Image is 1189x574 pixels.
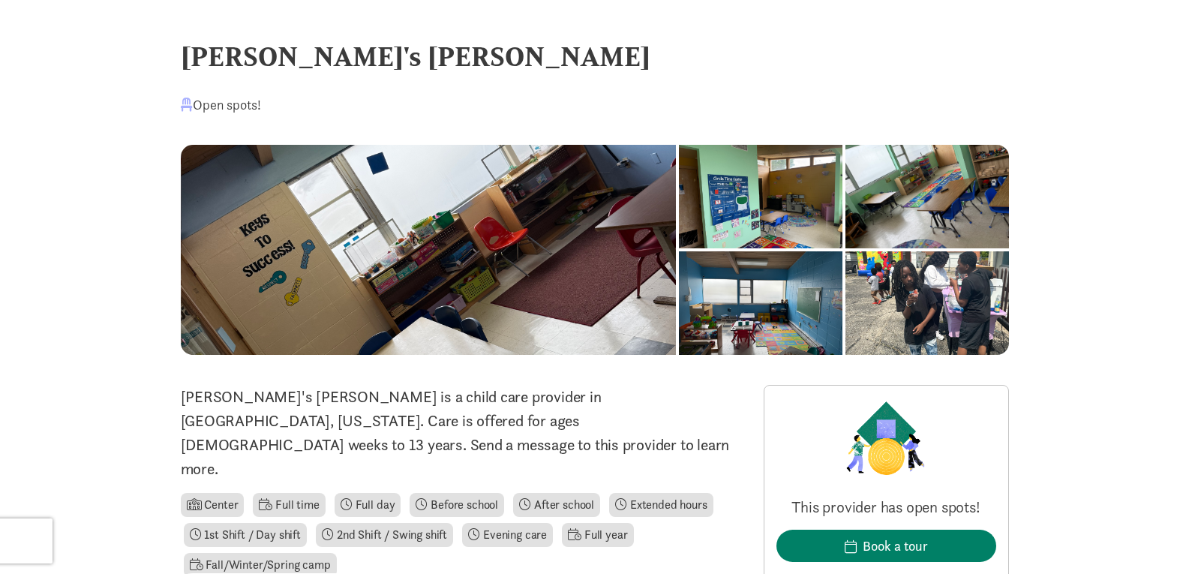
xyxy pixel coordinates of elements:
li: Extended hours [609,493,713,517]
p: This provider has open spots! [776,497,996,518]
li: Center [181,493,245,517]
li: Full time [253,493,325,517]
li: Full day [335,493,401,517]
li: 2nd Shift / Swing shift [316,523,453,547]
li: Before school [410,493,504,517]
div: Book a tour [863,536,928,556]
button: Book a tour [776,530,996,562]
img: Provider logo [842,398,929,479]
div: [PERSON_NAME]'s [PERSON_NAME] [181,36,1009,77]
li: After school [513,493,600,517]
li: 1st Shift / Day shift [184,523,307,547]
li: Evening care [462,523,553,547]
p: [PERSON_NAME]'s [PERSON_NAME] is a child care provider in [GEOGRAPHIC_DATA], [US_STATE]. Care is ... [181,385,746,481]
li: Full year [562,523,633,547]
div: Open spots! [181,95,261,115]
